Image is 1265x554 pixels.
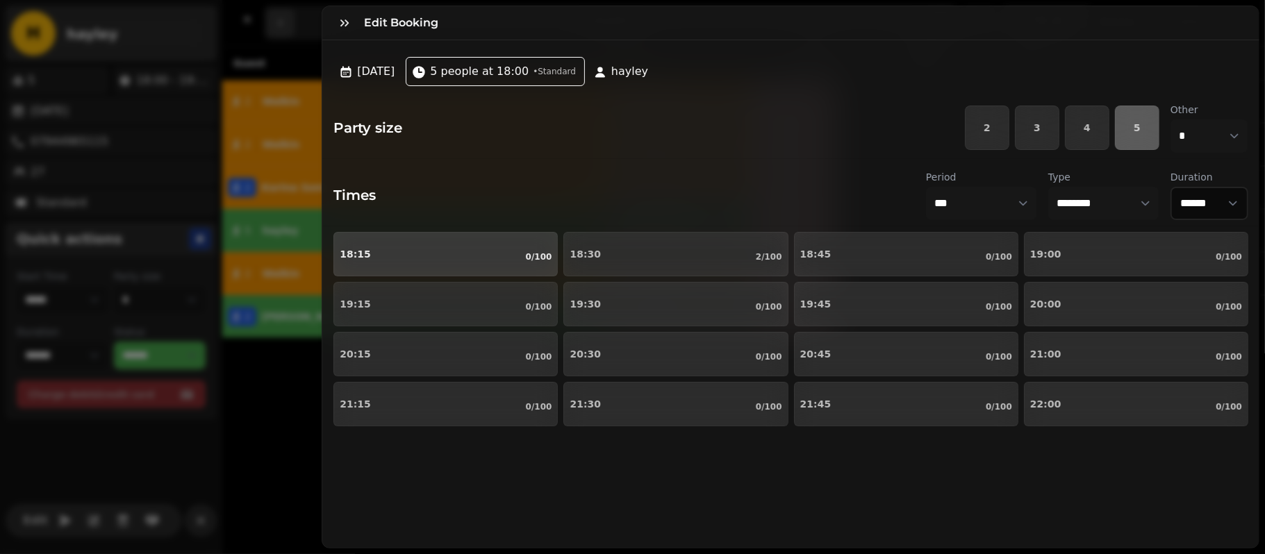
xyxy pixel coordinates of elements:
p: 0/100 [986,301,1012,312]
button: 18:302/100 [563,232,788,276]
button: 20:000/100 [1024,282,1248,326]
p: 0/100 [986,401,1012,412]
button: 2 [965,106,1009,150]
span: hayley [611,63,648,80]
p: 20:15 [340,349,371,359]
button: 3 [1015,106,1059,150]
button: 18:150/100 [333,232,558,276]
span: [DATE] [357,63,395,80]
p: 0/100 [526,251,552,262]
h3: Edit Booking [364,15,444,31]
p: 19:15 [340,299,371,309]
p: 0/100 [986,251,1012,262]
label: Duration [1171,170,1248,184]
button: 20:450/100 [794,332,1018,376]
button: 19:450/100 [794,282,1018,326]
p: 0/100 [1216,401,1242,412]
p: 0/100 [526,351,552,362]
button: 21:300/100 [563,382,788,426]
p: 0/100 [756,401,782,412]
p: 19:30 [570,299,601,309]
button: 19:000/100 [1024,232,1248,276]
p: 21:45 [800,399,832,409]
p: 0/100 [1216,351,1242,362]
p: 20:45 [800,349,832,359]
span: 5 people at 18:00 [430,63,529,80]
p: 0/100 [756,301,782,312]
p: 2/100 [756,251,782,262]
p: 18:15 [340,249,371,259]
button: 19:150/100 [333,282,558,326]
p: 22:00 [1030,399,1061,409]
span: 3 [1027,123,1048,133]
span: 4 [1077,123,1098,133]
button: 5 [1115,106,1159,150]
button: 18:450/100 [794,232,1018,276]
button: 19:300/100 [563,282,788,326]
button: 20:150/100 [333,332,558,376]
button: 21:150/100 [333,382,558,426]
p: 0/100 [1216,301,1242,312]
p: 21:30 [570,399,601,409]
span: • Standard [533,66,576,77]
p: 18:45 [800,249,832,259]
p: 0/100 [526,301,552,312]
label: Type [1048,170,1159,184]
p: 21:00 [1030,349,1061,359]
label: Other [1171,103,1248,117]
p: 21:15 [340,399,371,409]
button: 20:300/100 [563,332,788,376]
p: 18:30 [570,249,601,259]
label: Period [926,170,1037,184]
p: 0/100 [1216,251,1242,262]
p: 19:00 [1030,249,1061,259]
h2: Party size [322,118,402,137]
p: 20:00 [1030,299,1061,309]
p: 20:30 [570,349,601,359]
button: 21:450/100 [794,382,1018,426]
p: 0/100 [756,351,782,362]
span: 5 [1127,123,1148,133]
button: 22:000/100 [1024,382,1248,426]
h2: Times [333,185,376,205]
p: 0/100 [526,401,552,412]
p: 0/100 [986,351,1012,362]
button: 21:000/100 [1024,332,1248,376]
span: 2 [977,123,998,133]
p: 19:45 [800,299,832,309]
button: 4 [1065,106,1109,150]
